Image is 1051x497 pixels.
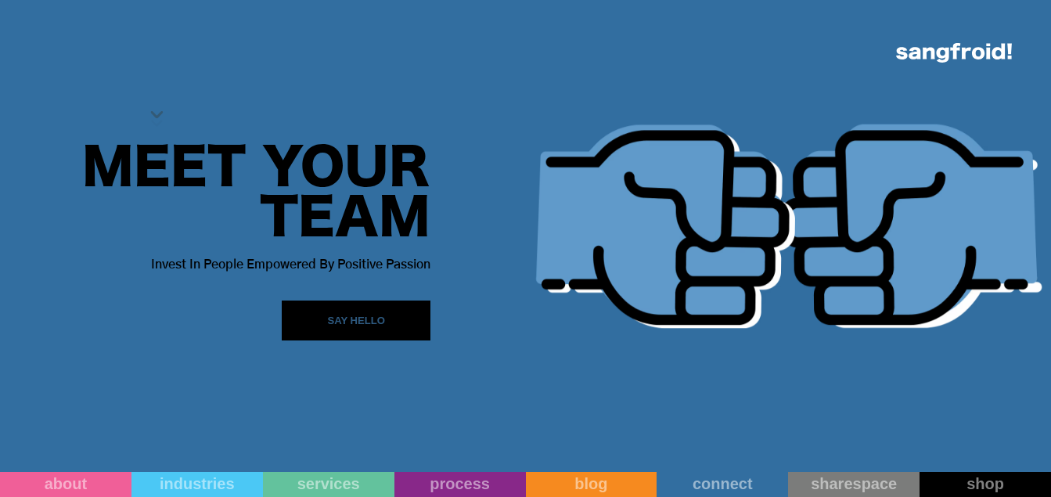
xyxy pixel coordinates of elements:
[896,43,1012,63] img: logo
[282,301,430,340] a: Say Hello
[394,472,526,497] a: process
[263,474,394,493] div: services
[788,472,920,497] a: sharespace
[920,474,1051,493] div: shop
[394,474,526,493] div: process
[657,472,788,497] a: connect
[82,252,430,276] div: Invest In People Empowered By Positive Passion
[526,472,657,497] a: blog
[920,472,1051,497] a: shop
[131,474,263,493] div: industries
[657,474,788,493] div: connect
[263,472,394,497] a: services
[327,313,385,329] div: Say Hello
[526,474,657,493] div: blog
[131,472,263,497] a: industries
[788,474,920,493] div: sharespace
